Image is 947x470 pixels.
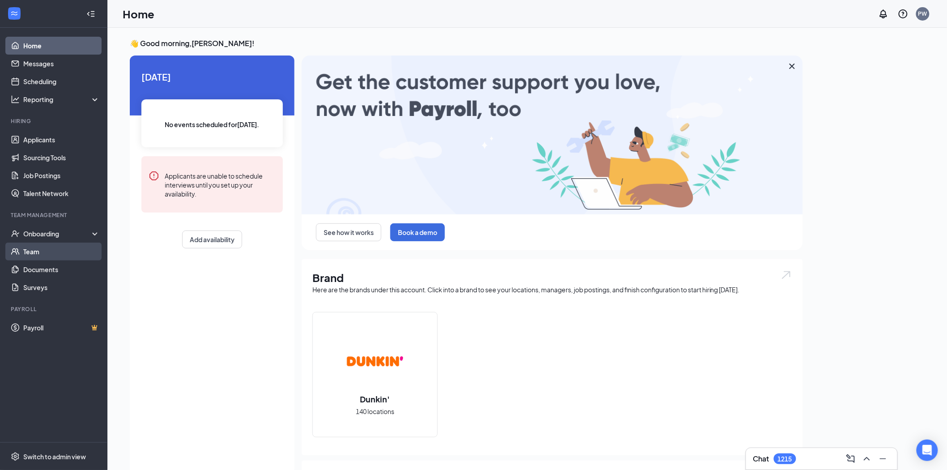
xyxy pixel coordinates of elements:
svg: ChevronUp [862,453,872,464]
a: Surveys [23,278,100,296]
img: payroll-large.gif [302,56,803,214]
div: Reporting [23,95,100,104]
div: PW [918,10,927,17]
a: Talent Network [23,184,100,202]
svg: UserCheck [11,229,20,238]
span: [DATE] [141,70,283,84]
div: Onboarding [23,229,92,238]
img: Dunkin' [346,333,404,390]
div: Hiring [11,117,98,125]
button: Minimize [876,452,890,466]
svg: WorkstreamLogo [10,9,19,18]
h1: Home [123,6,154,21]
a: Documents [23,261,100,278]
a: PayrollCrown [23,319,100,337]
button: Add availability [182,231,242,248]
svg: Settings [11,452,20,461]
svg: Error [149,171,159,181]
svg: Cross [787,61,798,72]
div: Here are the brands under this account. Click into a brand to see your locations, managers, job p... [312,285,792,294]
a: Applicants [23,131,100,149]
svg: Collapse [86,9,95,18]
svg: ComposeMessage [845,453,856,464]
span: 140 locations [356,406,394,416]
svg: QuestionInfo [898,9,909,19]
h3: 👋 Good morning, [PERSON_NAME] ! [130,38,803,48]
div: Applicants are unable to schedule interviews until you set up your availability. [165,171,276,198]
span: No events scheduled for [DATE] . [165,120,260,129]
h2: Dunkin' [351,393,399,405]
button: ChevronUp [860,452,874,466]
div: Switch to admin view [23,452,86,461]
div: Open Intercom Messenger [917,440,938,461]
svg: Minimize [878,453,888,464]
button: Book a demo [390,223,445,241]
button: ComposeMessage [844,452,858,466]
img: open.6027fd2a22e1237b5b06.svg [781,270,792,280]
div: Team Management [11,211,98,219]
h1: Brand [312,270,792,285]
h3: Chat [753,454,769,464]
div: 1215 [778,455,792,463]
a: Home [23,37,100,55]
svg: Analysis [11,95,20,104]
a: Team [23,243,100,261]
a: Job Postings [23,167,100,184]
svg: Notifications [878,9,889,19]
a: Messages [23,55,100,73]
div: Payroll [11,305,98,313]
a: Scheduling [23,73,100,90]
button: See how it works [316,223,381,241]
a: Sourcing Tools [23,149,100,167]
